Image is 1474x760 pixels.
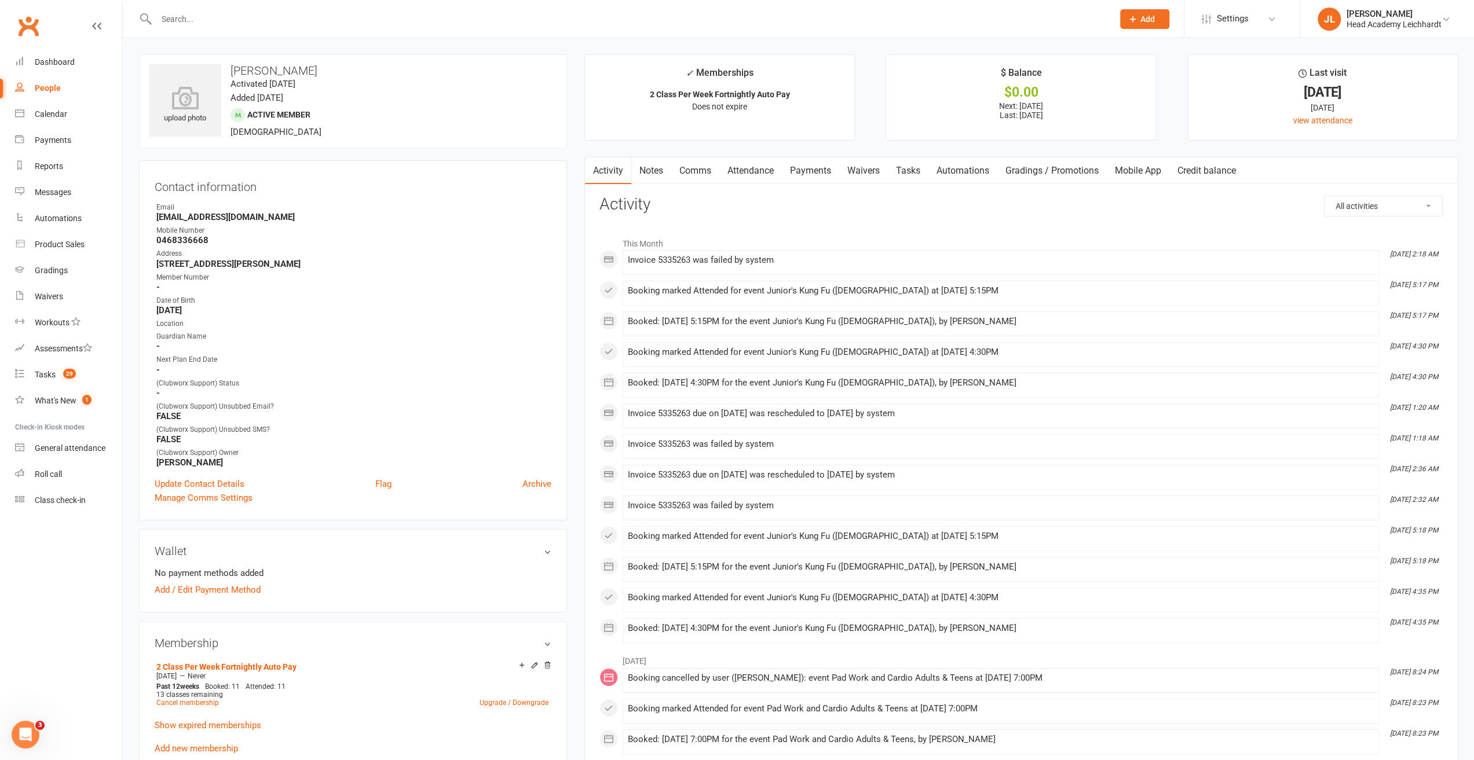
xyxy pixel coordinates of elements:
[628,317,1374,326] div: Booked: [DATE] 5:15PM for the event Junior's Kung Fu ([DEMOGRAPHIC_DATA]), by [PERSON_NAME]
[15,127,122,153] a: Payments
[628,378,1374,388] div: Booked: [DATE] 4:30PM for the event Junior's Kung Fu ([DEMOGRAPHIC_DATA]), by [PERSON_NAME]
[628,439,1374,449] div: Invoice 5335263 was failed by system
[156,331,551,342] div: Guardian Name
[149,64,557,77] h3: [PERSON_NAME]
[156,272,551,283] div: Member Number
[1390,495,1438,504] i: [DATE] 2:32 AM
[156,259,551,269] strong: [STREET_ADDRESS][PERSON_NAME]
[628,593,1374,603] div: Booking marked Attended for event Junior's Kung Fu ([DEMOGRAPHIC_DATA]) at [DATE] 4:30PM
[631,157,671,184] a: Notes
[156,248,551,259] div: Address
[156,434,551,445] strong: FALSE
[628,286,1374,296] div: Booking marked Attended for event Junior's Kung Fu ([DEMOGRAPHIC_DATA]) at [DATE] 5:15PM
[156,457,551,468] strong: [PERSON_NAME]
[231,127,321,137] span: [DEMOGRAPHIC_DATA]
[156,235,551,245] strong: 0468336668
[719,157,782,184] a: Attendance
[628,623,1374,633] div: Booked: [DATE] 4:30PM for the event Junior's Kung Fu ([DEMOGRAPHIC_DATA]), by [PERSON_NAME]
[82,395,92,405] span: 1
[15,461,122,487] a: Roll call
[15,205,122,232] a: Automations
[156,662,297,671] a: 2 Class Per Week Fortnightly Auto Pay
[15,101,122,127] a: Calendar
[628,409,1374,418] div: Invoice 5335263 due on [DATE] was rescheduled to [DATE] by system
[628,735,1374,744] div: Booked: [DATE] 7:00PM for the event Pad Work and Cardio Adults & Teens, by [PERSON_NAME]
[628,347,1374,357] div: Booking marked Attended for event Junior's Kung Fu ([DEMOGRAPHIC_DATA]) at [DATE] 4:30PM
[1318,8,1341,31] div: JL
[156,388,551,398] strong: -
[1347,19,1442,30] div: Head Academy Leichhardt
[35,266,68,275] div: Gradings
[839,157,888,184] a: Waivers
[897,101,1145,120] p: Next: [DATE] Last: [DATE]
[153,11,1105,27] input: Search...
[650,90,790,99] strong: 2 Class Per Week Fortnightly Auto Pay
[156,411,551,421] strong: FALSE
[35,188,71,197] div: Messages
[153,682,202,691] div: weeks
[156,672,177,680] span: [DATE]
[231,93,283,103] time: Added [DATE]
[1390,311,1438,320] i: [DATE] 5:17 PM
[35,83,61,93] div: People
[15,388,122,414] a: What's New1
[188,672,206,680] span: Never
[628,470,1374,480] div: Invoice 5335263 due on [DATE] was rescheduled to [DATE] by system
[35,57,75,67] div: Dashboard
[522,477,551,491] a: Archive
[35,370,56,379] div: Tasks
[156,305,551,315] strong: [DATE]
[1299,65,1347,86] div: Last visit
[205,682,240,691] span: Booked: 11
[1390,699,1438,707] i: [DATE] 8:23 PM
[1347,9,1442,19] div: [PERSON_NAME]
[15,232,122,258] a: Product Sales
[628,562,1374,572] div: Booked: [DATE] 5:15PM for the event Junior's Kung Fu ([DEMOGRAPHIC_DATA]), by [PERSON_NAME]
[35,161,63,171] div: Reports
[628,255,1374,265] div: Invoice 5335263 was failed by system
[686,65,754,87] div: Memberships
[231,79,295,89] time: Activated [DATE]
[15,487,122,513] a: Class kiosk mode
[1390,342,1438,350] i: [DATE] 4:30 PM
[997,157,1107,184] a: Gradings / Promotions
[599,232,1443,250] li: This Month
[1120,9,1169,29] button: Add
[156,282,551,292] strong: -
[599,196,1443,214] h3: Activity
[156,699,219,707] a: Cancel membership
[628,704,1374,714] div: Booking marked Attended for event Pad Work and Cardio Adults & Teens at [DATE] 7:00PM
[156,447,551,458] div: (Clubworx Support) Owner
[35,721,45,730] span: 3
[628,501,1374,511] div: Invoice 5335263 was failed by system
[156,341,551,351] strong: -
[15,336,122,362] a: Assessments
[1198,86,1447,98] div: [DATE]
[1001,65,1042,86] div: $ Balance
[155,176,551,193] h3: Contact information
[156,682,180,691] span: Past 12
[1169,157,1244,184] a: Credit balance
[1390,434,1438,442] i: [DATE] 1:18 AM
[155,491,253,505] a: Manage Comms Settings
[15,179,122,205] a: Messages
[153,671,551,681] div: —
[1390,373,1438,381] i: [DATE] 4:30 PM
[14,12,43,41] a: Clubworx
[156,365,551,375] strong: -
[1107,157,1169,184] a: Mobile App
[155,566,551,580] li: No payment methods added
[928,157,997,184] a: Automations
[156,354,551,365] div: Next Plan End Date
[15,284,122,310] a: Waivers
[246,682,286,691] span: Attended: 11
[35,135,71,145] div: Payments
[12,721,39,748] iframe: Intercom live chat
[35,214,82,223] div: Automations
[156,225,551,236] div: Mobile Number
[897,86,1145,98] div: $0.00
[1390,557,1438,565] i: [DATE] 5:18 PM
[671,157,719,184] a: Comms
[156,295,551,306] div: Date of Birth
[1390,403,1438,412] i: [DATE] 1:20 AM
